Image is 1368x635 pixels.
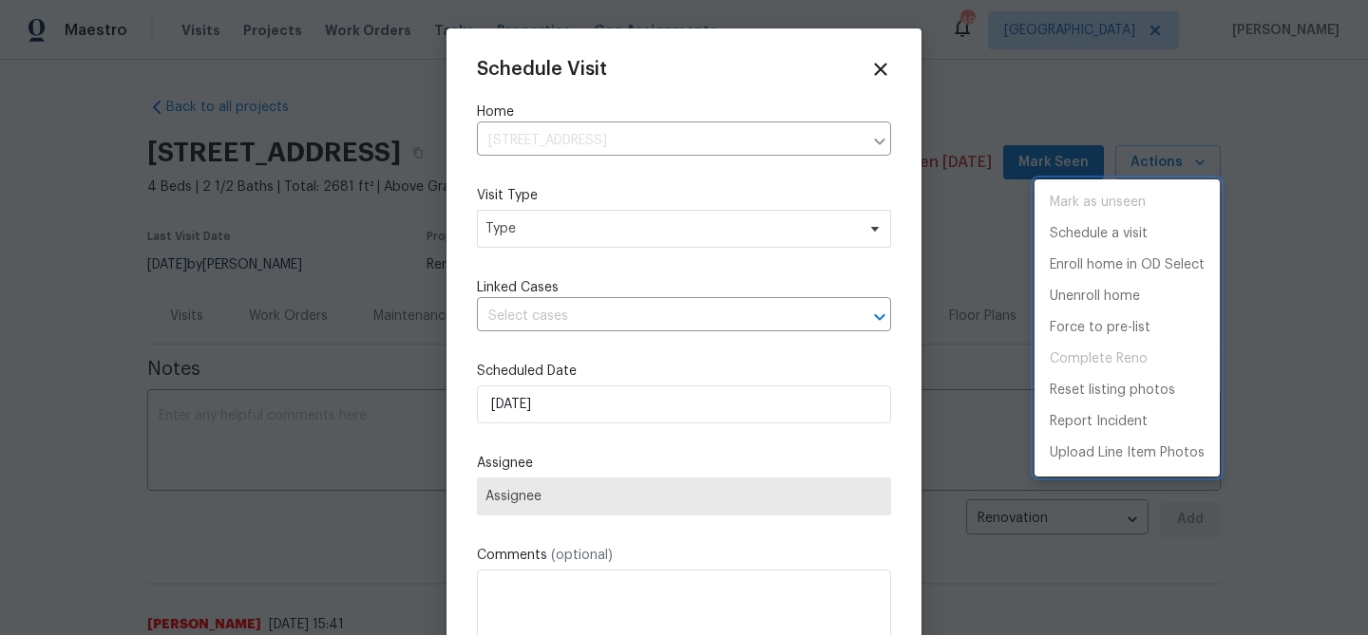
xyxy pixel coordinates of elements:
[1050,412,1148,432] p: Report Incident
[1035,344,1220,375] span: Project is already completed
[1050,224,1148,244] p: Schedule a visit
[1050,318,1150,338] p: Force to pre-list
[1050,255,1205,275] p: Enroll home in OD Select
[1050,381,1175,401] p: Reset listing photos
[1050,287,1140,307] p: Unenroll home
[1050,443,1205,463] p: Upload Line Item Photos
